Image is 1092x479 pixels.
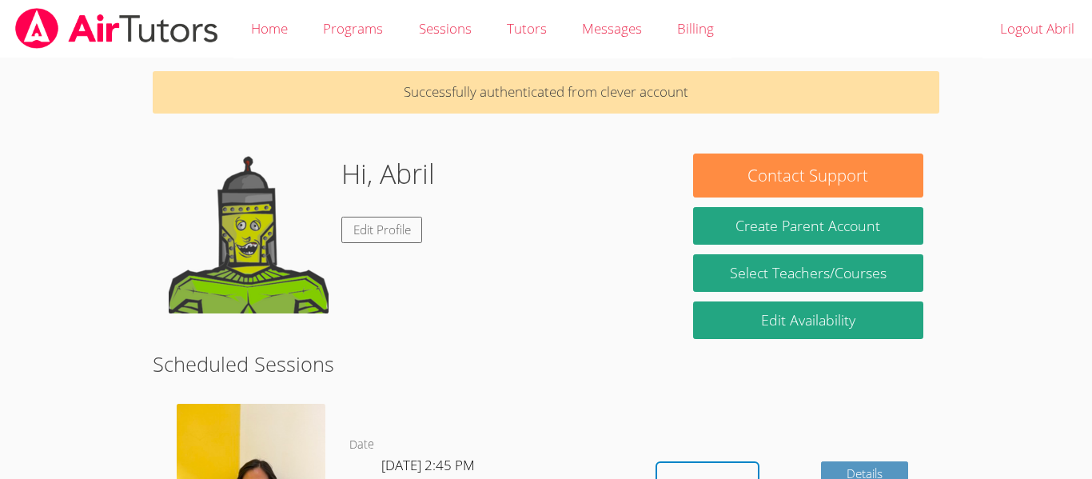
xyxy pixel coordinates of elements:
p: Successfully authenticated from clever account [153,71,939,114]
span: Messages [582,19,642,38]
button: Contact Support [693,154,923,198]
a: Edit Profile [341,217,423,243]
h2: Scheduled Sessions [153,349,939,379]
span: [DATE] 2:45 PM [381,456,475,474]
button: Create Parent Account [693,207,923,245]
a: Select Teachers/Courses [693,254,923,292]
img: airtutors_banner-c4298cdbf04f3fff15de1276eac7730deb9818008684d7c2e4769d2f7ddbe033.png [14,8,220,49]
img: default.png [169,154,329,313]
dt: Date [349,435,374,455]
h1: Hi, Abril [341,154,435,194]
a: Edit Availability [693,301,923,339]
